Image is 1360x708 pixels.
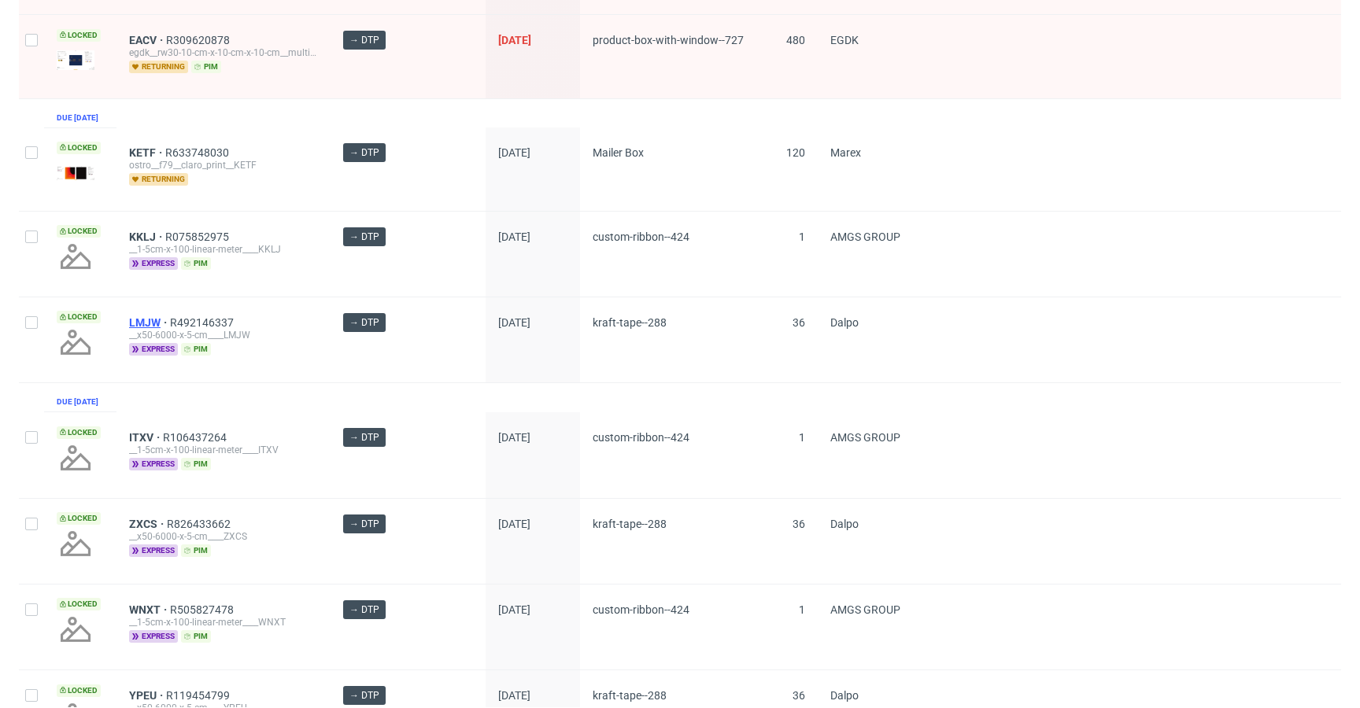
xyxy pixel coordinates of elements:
div: ostro__f79__claro_print__KETF [129,159,318,171]
a: LMJW [129,316,170,329]
a: R309620878 [166,34,233,46]
span: AMGS GROUP [830,230,900,243]
div: __x50-6000-x-5-cm____LMJW [129,329,318,341]
span: pim [181,458,211,470]
span: → DTP [349,230,379,244]
span: kraft-tape--288 [593,518,667,530]
img: no_design.png [57,439,94,477]
span: pim [181,630,211,643]
a: R075852975 [165,230,232,243]
span: Locked [57,142,101,154]
a: EACV [129,34,166,46]
a: ITXV [129,431,163,444]
span: returning [129,61,188,73]
span: pim [191,61,221,73]
span: → DTP [349,430,379,444]
span: 480 [786,34,805,46]
span: Dalpo [830,689,859,702]
span: Locked [57,311,101,323]
span: Mailer Box [593,146,644,159]
span: → DTP [349,688,379,702]
a: WNXT [129,603,170,616]
span: → DTP [349,315,379,330]
a: R492146337 [170,316,237,329]
span: [DATE] [498,431,530,444]
span: Locked [57,598,101,610]
span: Locked [57,684,101,697]
span: [DATE] [498,518,530,530]
span: 36 [793,689,805,702]
a: R505827478 [170,603,237,616]
span: pim [181,257,211,270]
span: express [129,544,178,557]
span: AMGS GROUP [830,431,900,444]
span: custom-ribbon--424 [593,431,689,444]
span: [DATE] [498,146,530,159]
div: __1-5cm-x-100-linear-meter____WNXT [129,616,318,629]
span: express [129,343,178,356]
span: express [129,458,178,470]
span: 36 [793,316,805,329]
span: Locked [57,225,101,238]
span: express [129,630,178,643]
span: KKLJ [129,230,165,243]
span: [DATE] [498,316,530,329]
span: Marex [830,146,861,159]
span: EGDK [830,34,859,46]
a: YPEU [129,689,166,702]
span: product-box-with-window--727 [593,34,744,46]
img: no_design.png [57,525,94,562]
a: R826433662 [167,518,234,530]
span: custom-ribbon--424 [593,230,689,243]
span: [DATE] [498,603,530,616]
img: no_design.png [57,610,94,648]
a: R633748030 [165,146,232,159]
span: → DTP [349,603,379,617]
span: pim [181,544,211,557]
span: 36 [793,518,805,530]
span: Dalpo [830,518,859,530]
img: no_design.png [57,323,94,361]
div: Due [DATE] [57,112,98,124]
div: __x50-6000-x-5-cm____ZXCS [129,530,318,543]
span: [DATE] [498,230,530,243]
span: R106437264 [163,431,230,444]
span: returning [129,173,188,186]
span: kraft-tape--288 [593,689,667,702]
img: version_two_editor_design.png [57,50,94,70]
span: → DTP [349,517,379,531]
span: Dalpo [830,316,859,329]
a: R119454799 [166,689,233,702]
div: __1-5cm-x-100-linear-meter____KKLJ [129,243,318,256]
img: no_design.png [57,238,94,275]
span: [DATE] [498,689,530,702]
span: → DTP [349,33,379,47]
div: Due [DATE] [57,396,98,408]
img: version_two_editor_design.png [57,166,94,179]
span: 1 [799,431,805,444]
span: 1 [799,230,805,243]
span: AMGS GROUP [830,603,900,616]
span: → DTP [349,146,379,160]
span: Locked [57,426,101,439]
span: custom-ribbon--424 [593,603,689,616]
span: 120 [786,146,805,159]
a: KETF [129,146,165,159]
span: 1 [799,603,805,616]
span: pim [181,343,211,356]
a: ZXCS [129,518,167,530]
span: express [129,257,178,270]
